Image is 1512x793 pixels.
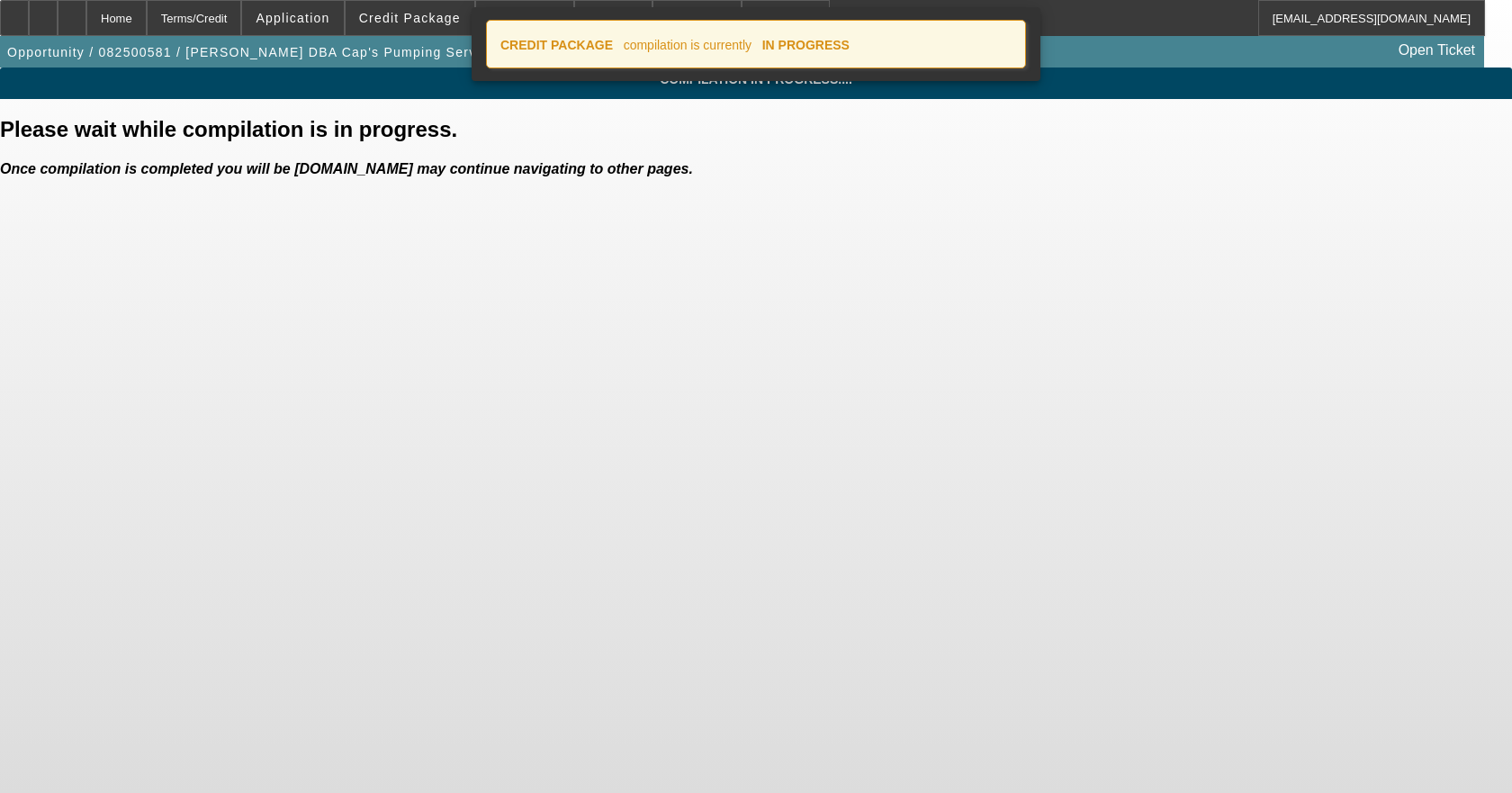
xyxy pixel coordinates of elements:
span: Compilation in progress.... [13,72,1498,86]
span: Credit Package [359,11,461,25]
span: Opportunity / 082500581 / [PERSON_NAME] DBA Cap's Pumping Service / [PERSON_NAME] [7,45,628,59]
button: Credit Package [346,1,474,35]
a: Open Ticket [1391,35,1482,66]
button: Application [242,1,343,35]
span: compilation is currently [624,38,751,52]
strong: IN PROGRESS [762,38,850,52]
span: Application [256,11,329,25]
strong: CREDIT PACKAGE [500,38,613,52]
